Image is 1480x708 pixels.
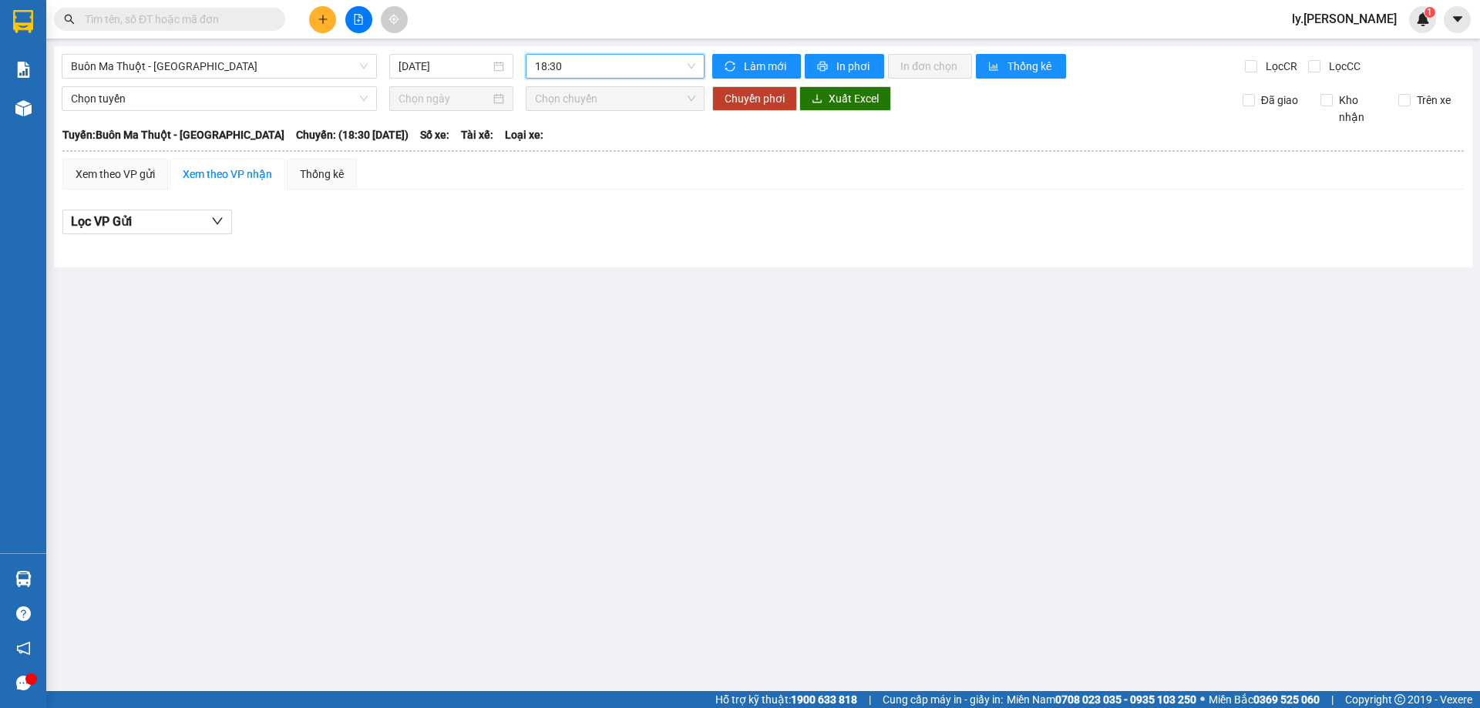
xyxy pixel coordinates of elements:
[791,693,857,706] strong: 1900 633 818
[71,212,132,231] span: Lọc VP Gửi
[1209,691,1320,708] span: Miền Bắc
[461,126,493,143] span: Tài xế:
[505,126,543,143] span: Loại xe:
[71,87,368,110] span: Chọn tuyến
[836,58,872,75] span: In phơi
[309,6,336,33] button: plus
[399,90,490,107] input: Chọn ngày
[1280,9,1409,29] span: ly.[PERSON_NAME]
[988,61,1001,73] span: bar-chart
[353,14,364,25] span: file-add
[1411,92,1457,109] span: Trên xe
[318,14,328,25] span: plus
[1416,12,1430,26] img: icon-new-feature
[15,571,32,587] img: warehouse-icon
[1451,12,1465,26] span: caret-down
[420,126,449,143] span: Số xe:
[817,61,830,73] span: printer
[16,641,31,656] span: notification
[1331,691,1334,708] span: |
[1255,92,1304,109] span: Đã giao
[1333,92,1387,126] span: Kho nhận
[62,129,284,141] b: Tuyến: Buôn Ma Thuột - [GEOGRAPHIC_DATA]
[799,86,891,111] button: downloadXuất Excel
[1055,693,1196,706] strong: 0708 023 035 - 0935 103 250
[16,676,31,690] span: message
[1427,7,1432,18] span: 1
[535,55,695,78] span: 18:30
[345,6,372,33] button: file-add
[888,54,972,79] button: In đơn chọn
[715,691,857,708] span: Hỗ trợ kỹ thuật:
[211,215,224,227] span: down
[300,166,344,183] div: Thống kê
[976,54,1066,79] button: bar-chartThống kê
[869,691,871,708] span: |
[16,606,31,621] span: question-circle
[744,58,789,75] span: Làm mới
[15,62,32,78] img: solution-icon
[725,61,738,73] span: sync
[1007,691,1196,708] span: Miền Nam
[71,55,368,78] span: Buôn Ma Thuột - Đà Nẵng
[712,54,801,79] button: syncLàm mới
[883,691,1003,708] span: Cung cấp máy in - giấy in:
[1394,694,1405,705] span: copyright
[535,87,695,110] span: Chọn chuyến
[15,100,32,116] img: warehouse-icon
[399,58,490,75] input: 15/10/2025
[183,166,272,183] div: Xem theo VP nhận
[712,86,797,111] button: Chuyển phơi
[381,6,408,33] button: aim
[1007,58,1054,75] span: Thống kê
[64,14,75,25] span: search
[13,10,33,33] img: logo-vxr
[76,166,155,183] div: Xem theo VP gửi
[805,54,884,79] button: printerIn phơi
[1200,696,1205,703] span: ⚪️
[1424,7,1435,18] sup: 1
[296,126,409,143] span: Chuyến: (18:30 [DATE])
[1253,693,1320,706] strong: 0369 525 060
[1260,58,1300,75] span: Lọc CR
[62,210,232,234] button: Lọc VP Gửi
[1444,6,1471,33] button: caret-down
[388,14,399,25] span: aim
[85,11,267,28] input: Tìm tên, số ĐT hoặc mã đơn
[1323,58,1363,75] span: Lọc CC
